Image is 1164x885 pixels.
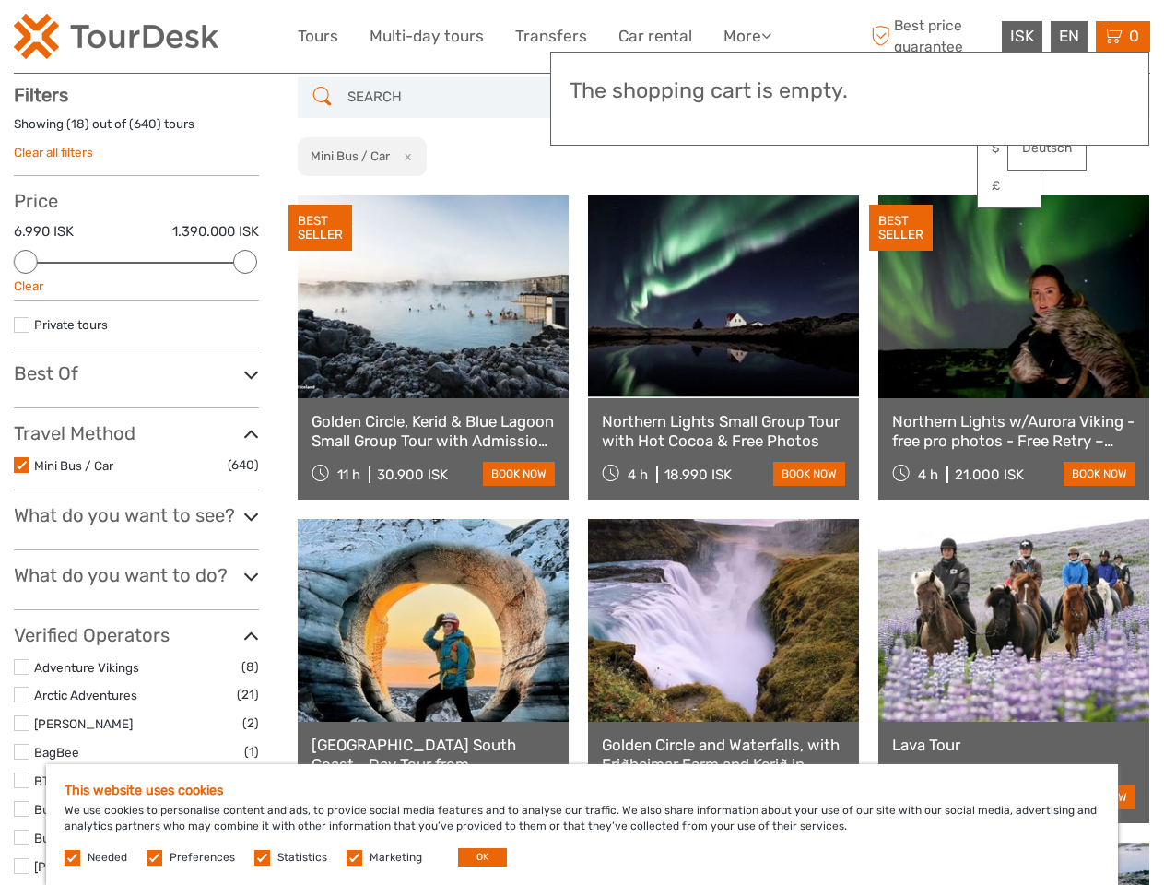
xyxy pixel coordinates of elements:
[618,23,692,50] a: Car rental
[14,564,259,586] h3: What do you want to do?
[340,81,559,113] input: SEARCH
[1064,462,1135,486] a: book now
[212,29,234,51] button: Open LiveChat chat widget
[237,684,259,705] span: (21)
[241,656,259,678] span: (8)
[311,148,390,163] h2: Mini Bus / Car
[277,850,327,866] label: Statistics
[228,454,259,476] span: (640)
[134,115,157,133] label: 640
[918,466,938,483] span: 4 h
[34,716,133,731] a: [PERSON_NAME]
[1010,27,1034,45] span: ISK
[955,466,1024,483] div: 21.000 ISK
[14,422,259,444] h3: Travel Method
[34,802,115,817] a: Buggy Iceland
[628,466,648,483] span: 4 h
[88,850,127,866] label: Needed
[14,84,68,106] strong: Filters
[393,147,417,166] button: x
[869,205,933,251] div: BEST SELLER
[570,78,1130,104] h3: The shopping cart is empty.
[14,362,259,384] h3: Best Of
[288,205,352,251] div: BEST SELLER
[602,736,845,773] a: Golden Circle and Waterfalls, with Friðheimar Farm and Kerið in small group
[14,624,259,646] h3: Verified Operators
[483,462,555,486] a: book now
[14,222,74,242] label: 6.990 ISK
[298,23,338,50] a: Tours
[1008,132,1086,165] a: Deutsch
[892,736,1135,754] a: Lava Tour
[244,741,259,762] span: (1)
[170,850,235,866] label: Preferences
[14,115,259,144] div: Showing ( ) out of ( ) tours
[602,412,845,450] a: Northern Lights Small Group Tour with Hot Cocoa & Free Photos
[14,145,93,159] a: Clear all filters
[34,688,137,702] a: Arctic Adventures
[892,412,1135,450] a: Northern Lights w/Aurora Viking - free pro photos - Free Retry – minibus
[515,23,587,50] a: Transfers
[1051,21,1088,52] div: EN
[312,412,555,450] a: Golden Circle, Kerid & Blue Lagoon Small Group Tour with Admission Ticket
[866,16,997,56] span: Best price guarantee
[46,764,1118,885] div: We use cookies to personalise content and ads, to provide social media features and to analyse ou...
[312,736,555,773] a: [GEOGRAPHIC_DATA] South Coast - Day Tour from [GEOGRAPHIC_DATA]
[71,115,85,133] label: 18
[1126,27,1142,45] span: 0
[26,32,208,47] p: We're away right now. Please check back later!
[370,850,422,866] label: Marketing
[34,831,218,845] a: BusTravel [GEOGRAPHIC_DATA]
[34,317,108,332] a: Private tours
[34,859,194,874] a: [PERSON_NAME] The Guide
[370,23,484,50] a: Multi-day tours
[172,222,259,242] label: 1.390.000 ISK
[34,660,139,675] a: Adventure Vikings
[14,14,218,59] img: 120-15d4194f-c635-41b9-a512-a3cb382bfb57_logo_small.png
[34,745,79,760] a: BagBee
[337,466,360,483] span: 11 h
[978,132,1041,165] a: $
[723,23,771,50] a: More
[664,466,732,483] div: 18.990 ISK
[377,466,448,483] div: 30.900 ISK
[14,277,259,295] div: Clear
[65,783,1099,798] h5: This website uses cookies
[773,462,845,486] a: book now
[34,458,113,473] a: Mini Bus / Car
[14,504,259,526] h3: What do you want to see?
[458,848,507,867] button: OK
[14,190,259,212] h3: Price
[242,713,259,734] span: (2)
[978,170,1041,203] a: £
[34,773,87,788] a: BT Travel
